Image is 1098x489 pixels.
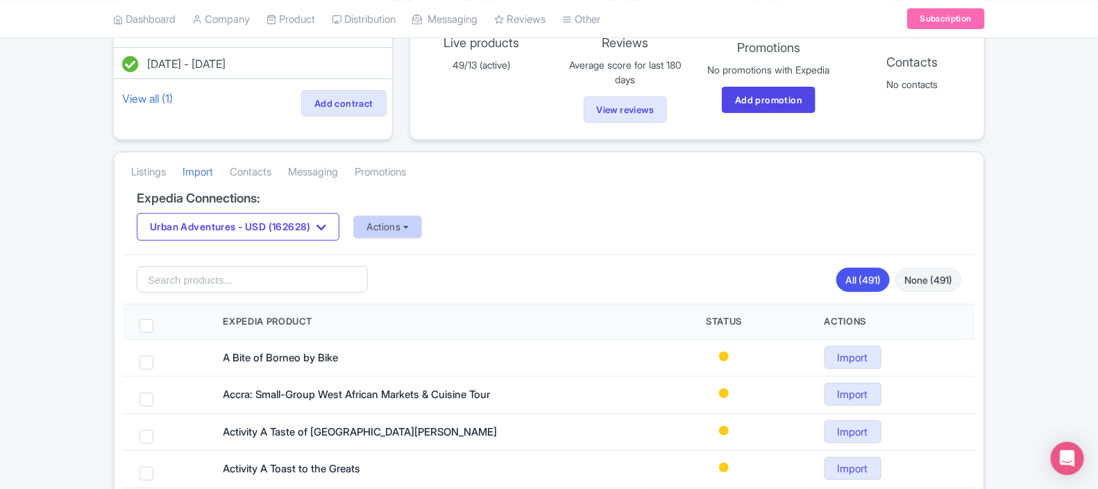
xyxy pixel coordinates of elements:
div: Activity A Taste of San Jose [223,424,624,440]
a: Add contract [301,90,387,117]
p: No contacts [849,77,976,92]
a: Subscription [907,8,985,29]
th: Status [641,304,808,339]
a: Promotions [355,153,406,191]
a: Contacts [230,153,271,191]
div: Accra: Small-Group West African Markets & Cuisine Tour [223,387,624,403]
div: Open Intercom Messenger [1051,442,1084,475]
span: [DATE] - [DATE] [147,57,226,71]
p: Promotions [705,38,832,57]
a: View reviews [584,96,668,123]
p: Average score for last 180 days [561,58,689,87]
th: Expedia Product [207,304,641,339]
input: Search products... [137,266,368,293]
p: 49/13 (active) [419,58,546,72]
a: None (491) [895,268,961,292]
a: Messaging [288,153,338,191]
a: All (491) [836,268,890,292]
h4: Expedia Connections: [137,191,961,205]
a: Import [183,153,213,191]
a: Import [825,346,881,369]
div: Activity A Toast to the Greats [223,461,624,477]
p: Live products [419,33,546,52]
button: Actions [353,216,422,239]
a: Import [825,420,881,443]
a: Add promotion [722,87,816,113]
p: No promotions with Expedia [705,62,832,77]
p: Reviews [561,33,689,52]
th: Actions [808,304,975,339]
button: Urban Adventures - USD (162628) [137,213,339,241]
div: A Bite of Borneo by Bike [223,350,624,366]
a: Import [825,457,881,480]
p: Contacts [849,53,976,71]
a: View all (1) [119,89,176,108]
a: Listings [131,153,166,191]
a: Import [825,383,881,406]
